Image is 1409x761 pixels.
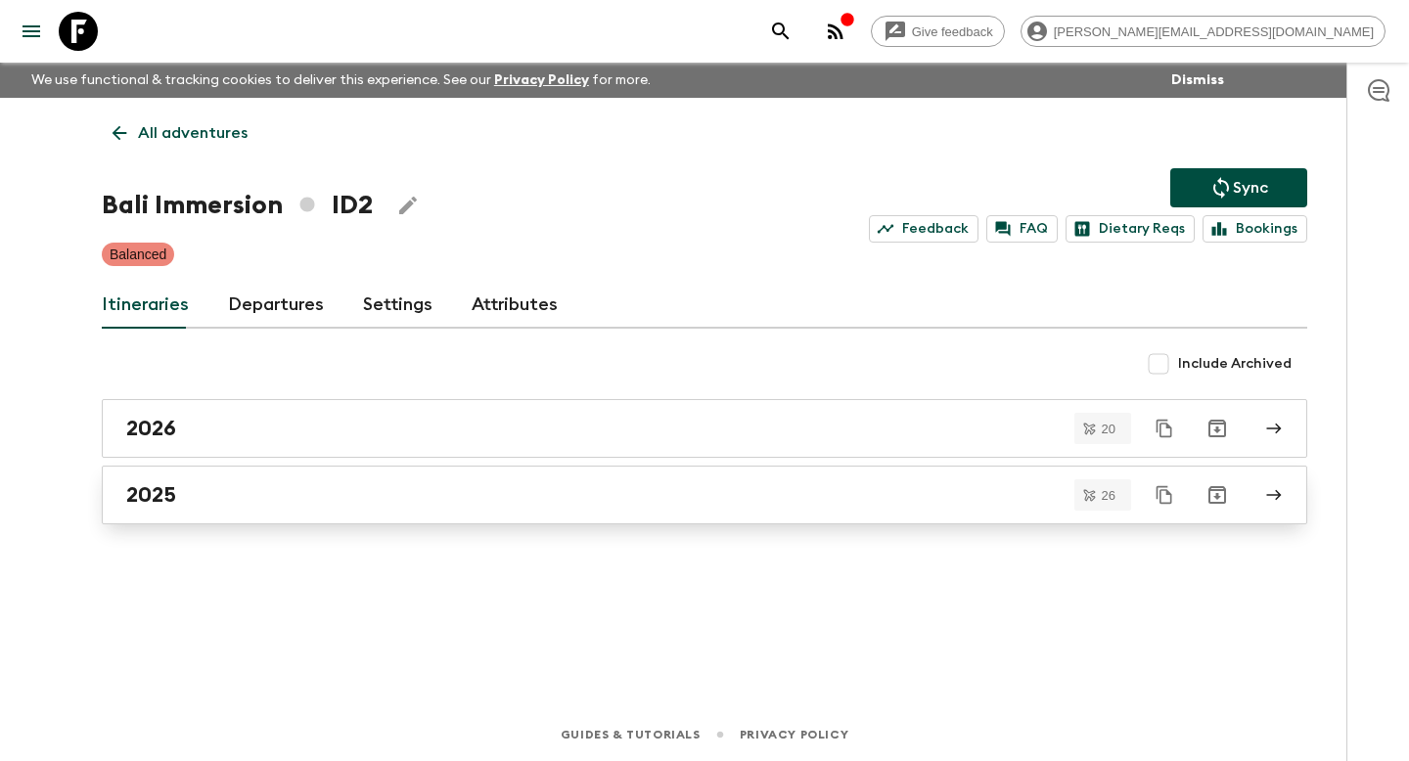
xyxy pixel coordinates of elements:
a: 2026 [102,399,1307,458]
a: Bookings [1203,215,1307,243]
a: Departures [228,282,324,329]
a: Attributes [472,282,558,329]
div: [PERSON_NAME][EMAIL_ADDRESS][DOMAIN_NAME] [1021,16,1386,47]
span: [PERSON_NAME][EMAIL_ADDRESS][DOMAIN_NAME] [1043,24,1385,39]
a: Dietary Reqs [1066,215,1195,243]
span: 26 [1090,489,1127,502]
span: Give feedback [901,24,1004,39]
button: Duplicate [1147,477,1182,513]
h1: Bali Immersion ID2 [102,186,373,225]
a: 2025 [102,466,1307,524]
a: All adventures [102,113,258,153]
button: Edit Adventure Title [388,186,428,225]
span: Include Archived [1178,354,1292,374]
a: Guides & Tutorials [561,724,701,745]
button: search adventures [761,12,800,51]
a: Give feedback [871,16,1005,47]
a: FAQ [986,215,1058,243]
a: Itineraries [102,282,189,329]
button: Archive [1198,475,1237,515]
p: Sync [1233,176,1268,200]
a: Feedback [869,215,978,243]
p: Balanced [110,245,166,264]
button: Dismiss [1166,67,1229,94]
a: Privacy Policy [740,724,848,745]
span: 20 [1090,423,1127,435]
button: Archive [1198,409,1237,448]
button: Duplicate [1147,411,1182,446]
p: We use functional & tracking cookies to deliver this experience. See our for more. [23,63,659,98]
h2: 2026 [126,416,176,441]
h2: 2025 [126,482,176,508]
button: menu [12,12,51,51]
p: All adventures [138,121,248,145]
a: Settings [363,282,432,329]
a: Privacy Policy [494,73,589,87]
button: Sync adventure departures to the booking engine [1170,168,1307,207]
